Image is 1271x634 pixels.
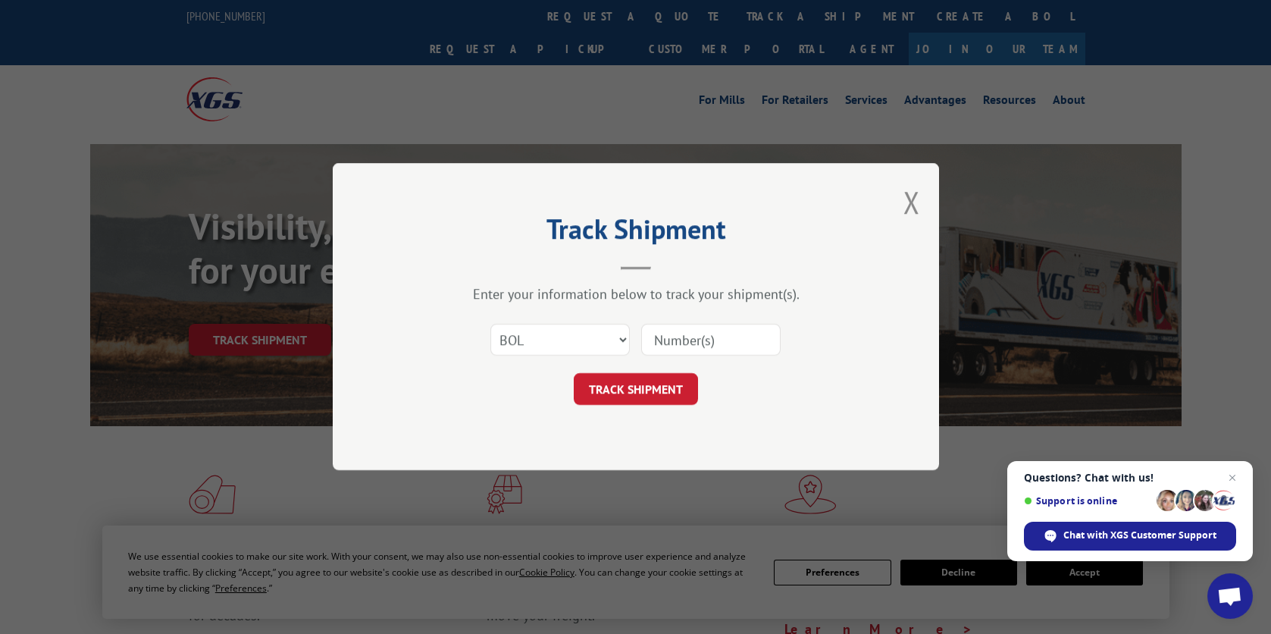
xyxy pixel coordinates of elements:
div: Open chat [1207,573,1253,619]
button: TRACK SHIPMENT [574,374,698,406]
span: Chat with XGS Customer Support [1063,529,1216,542]
button: Close modal [903,182,920,222]
div: Chat with XGS Customer Support [1024,522,1236,551]
input: Number(s) [641,325,781,356]
span: Support is online [1024,495,1151,507]
span: Close chat [1223,469,1241,487]
span: Questions? Chat with us! [1024,472,1236,484]
div: Enter your information below to track your shipment(s). [409,286,863,303]
h2: Track Shipment [409,218,863,247]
